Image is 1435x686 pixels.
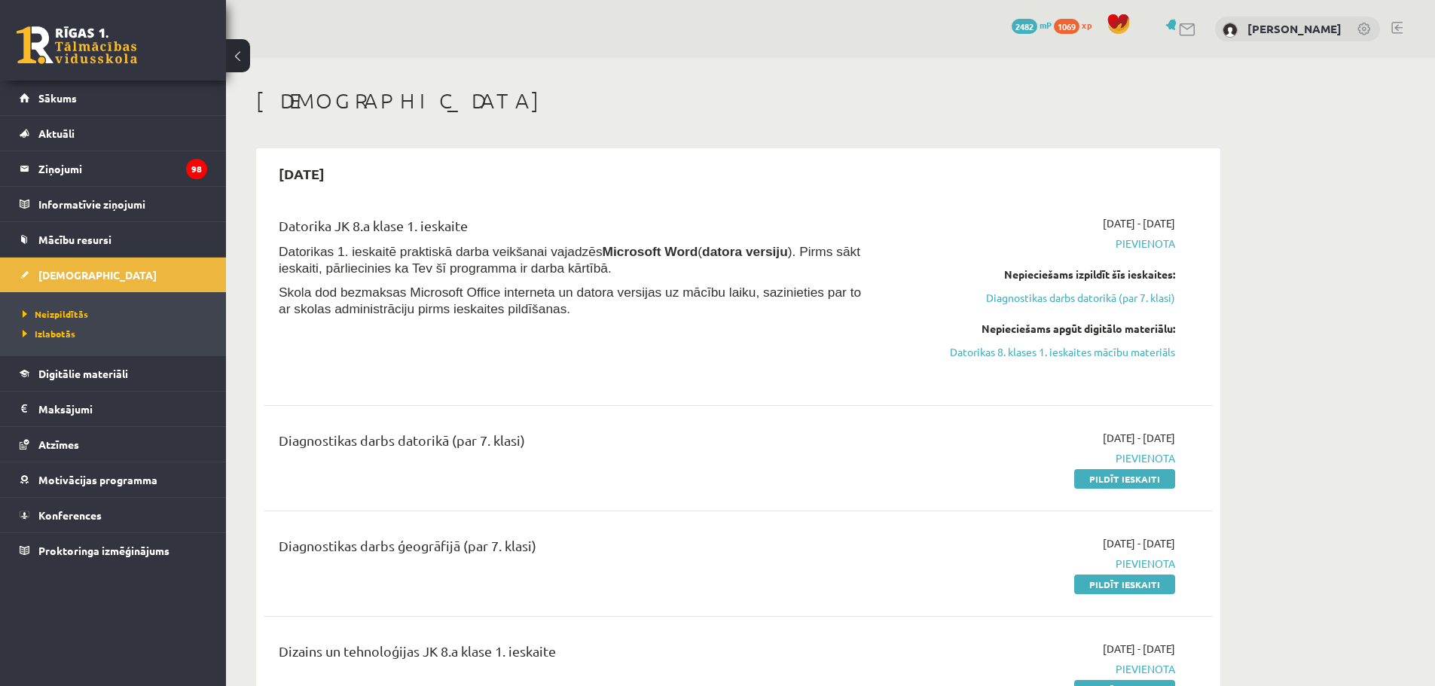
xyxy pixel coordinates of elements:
span: Pievienota [891,556,1175,572]
span: Datorikas 1. ieskaitē praktiskā darba veikšanai vajadzēs ( ). Pirms sākt ieskaiti, pārliecinies k... [279,244,860,276]
b: Microsoft Word [603,244,698,259]
span: 2482 [1012,19,1037,34]
span: [DATE] - [DATE] [1103,215,1175,231]
span: 1069 [1054,19,1079,34]
a: Rīgas 1. Tālmācības vidusskola [17,26,137,64]
span: Mācību resursi [38,233,111,246]
a: Izlabotās [23,327,211,340]
a: Pildīt ieskaiti [1074,469,1175,489]
a: Datorikas 8. klases 1. ieskaites mācību materiāls [891,344,1175,360]
a: Neizpildītās [23,307,211,321]
span: [DATE] - [DATE] [1103,430,1175,446]
a: Motivācijas programma [20,462,207,497]
div: Diagnostikas darbs datorikā (par 7. klasi) [279,430,869,458]
span: Aktuāli [38,127,75,140]
span: Pievienota [891,236,1175,252]
i: 98 [186,159,207,179]
a: Pildīt ieskaiti [1074,575,1175,594]
a: Diagnostikas darbs datorikā (par 7. klasi) [891,290,1175,306]
span: [DEMOGRAPHIC_DATA] [38,268,157,282]
b: datora versiju [702,244,788,259]
a: Atzīmes [20,427,207,462]
span: mP [1040,19,1052,31]
span: [DATE] - [DATE] [1103,641,1175,657]
a: Proktoringa izmēģinājums [20,533,207,568]
a: 1069 xp [1054,19,1099,31]
h2: [DATE] [264,156,340,191]
a: [DEMOGRAPHIC_DATA] [20,258,207,292]
a: Sākums [20,81,207,115]
div: Datorika JK 8.a klase 1. ieskaite [279,215,869,243]
span: Izlabotās [23,328,75,340]
div: Dizains un tehnoloģijas JK 8.a klase 1. ieskaite [279,641,869,669]
span: Konferences [38,508,102,522]
span: Pievienota [891,450,1175,466]
span: Sākums [38,91,77,105]
span: Digitālie materiāli [38,367,128,380]
span: Pievienota [891,661,1175,677]
legend: Ziņojumi [38,151,207,186]
legend: Informatīvie ziņojumi [38,187,207,221]
a: Informatīvie ziņojumi [20,187,207,221]
a: Ziņojumi98 [20,151,207,186]
a: Aktuāli [20,116,207,151]
div: Nepieciešams apgūt digitālo materiālu: [891,321,1175,337]
legend: Maksājumi [38,392,207,426]
span: Motivācijas programma [38,473,157,486]
span: Neizpildītās [23,308,88,320]
div: Nepieciešams izpildīt šīs ieskaites: [891,267,1175,282]
img: Armīns Salmanis [1223,23,1238,38]
span: [DATE] - [DATE] [1103,535,1175,551]
a: Mācību resursi [20,222,207,257]
span: Proktoringa izmēģinājums [38,544,169,557]
a: 2482 mP [1012,19,1052,31]
h1: [DEMOGRAPHIC_DATA] [256,88,1220,114]
div: Diagnostikas darbs ģeogrāfijā (par 7. klasi) [279,535,869,563]
a: [PERSON_NAME] [1247,21,1342,36]
a: Digitālie materiāli [20,356,207,391]
span: Skola dod bezmaksas Microsoft Office interneta un datora versijas uz mācību laiku, sazinieties pa... [279,285,861,316]
span: xp [1082,19,1092,31]
span: Atzīmes [38,438,79,451]
a: Maksājumi [20,392,207,426]
a: Konferences [20,498,207,532]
